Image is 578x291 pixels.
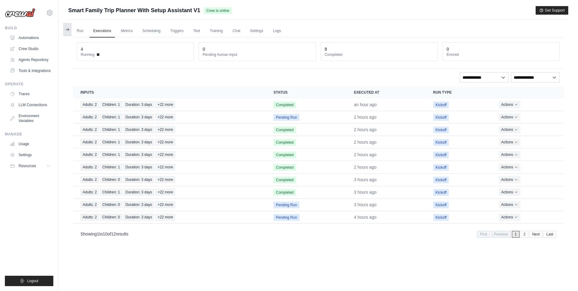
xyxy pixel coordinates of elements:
[7,150,53,160] a: Settings
[80,101,99,108] span: Adults: 2
[273,114,299,121] span: Pending Run
[477,231,556,238] nav: Pagination
[155,126,175,133] span: +22 more
[123,164,154,171] span: Duration: 3 days
[90,25,115,38] a: Executions
[433,214,449,221] span: Kickoff
[273,127,296,133] span: Completed
[433,164,449,171] span: Kickoff
[433,127,449,133] span: Kickoff
[273,152,296,158] span: Completed
[73,226,563,242] nav: Pagination
[7,139,53,149] a: Usage
[155,114,175,120] span: +22 more
[19,163,36,168] span: Resources
[80,164,99,171] span: Adults: 2
[81,52,94,57] span: Running
[7,89,53,99] a: Traces
[27,278,38,283] span: Logout
[203,46,205,52] div: 0
[354,215,377,220] time: October 2, 2025 at 12:59 PDT
[80,214,259,221] a: View execution details for Adults
[325,52,434,57] dt: Completed
[123,176,154,183] span: Duration: 3 days
[123,214,154,221] span: Duration: 3 days
[155,139,175,145] span: +22 more
[167,25,187,38] a: Triggers
[155,201,175,208] span: +22 more
[433,177,449,183] span: Kickoff
[521,231,528,238] a: 2
[499,126,520,133] button: Actions for execution
[229,25,244,38] a: Chat
[354,177,377,182] time: October 2, 2025 at 13:15 PDT
[433,102,449,108] span: Kickoff
[544,231,556,238] a: Last
[80,151,259,158] a: View execution details for Adults
[100,151,122,158] span: Children: 1
[123,114,154,120] span: Duration: 3 days
[123,151,154,158] span: Duration: 3 days
[80,151,99,158] span: Adults: 2
[155,164,175,171] span: +22 more
[100,126,122,133] span: Children: 1
[80,189,99,196] span: Adults: 2
[7,44,53,54] a: Crew Studio
[123,101,154,108] span: Duration: 3 days
[433,114,449,121] span: Kickoff
[80,214,99,221] span: Adults: 2
[5,82,53,87] div: Operate
[80,139,99,145] span: Adults: 2
[100,189,122,196] span: Children: 1
[499,189,520,196] button: Actions for execution
[354,127,377,132] time: October 2, 2025 at 14:41 PDT
[80,231,128,237] p: Showing to of results
[512,231,519,238] span: 1
[354,115,377,120] time: October 2, 2025 at 14:53 PDT
[354,152,377,157] time: October 2, 2025 at 14:19 PDT
[433,202,449,208] span: Kickoff
[499,214,520,221] button: Actions for execution
[273,164,296,171] span: Completed
[246,25,267,38] a: Settings
[155,176,175,183] span: +22 more
[81,46,83,52] div: 4
[80,114,259,120] a: View execution details for Adults
[530,231,543,238] a: Next
[499,113,520,121] button: Actions for execution
[155,189,175,196] span: +22 more
[266,86,346,99] th: Status
[80,139,259,145] a: View execution details for Adults
[80,176,99,183] span: Adults: 2
[80,126,259,133] a: View execution details for Adults
[97,232,99,236] span: 1
[155,151,175,158] span: +22 more
[100,139,122,145] span: Children: 1
[426,86,491,99] th: Run Type
[433,139,449,146] span: Kickoff
[73,86,563,242] section: Crew executions table
[100,214,122,221] span: Children: 0
[100,201,122,208] span: Children: 0
[269,25,285,38] a: Logs
[123,201,154,208] span: Duration: 3 days
[123,139,154,145] span: Duration: 3 days
[499,163,520,171] button: Actions for execution
[80,201,259,208] a: View execution details for Adults
[123,126,154,133] span: Duration: 3 days
[73,25,87,38] a: Run
[447,52,556,57] dt: Errored
[203,52,312,57] dt: Pending human input
[433,152,449,158] span: Kickoff
[273,177,296,183] span: Completed
[80,101,259,108] a: View execution details for Adults
[100,101,122,108] span: Children: 1
[273,202,299,208] span: Pending Run
[325,46,327,52] div: 8
[347,86,426,99] th: Executed at
[273,139,296,146] span: Completed
[548,262,578,291] iframe: Chat Widget
[7,55,53,65] a: Agents Repository
[536,6,568,15] button: Get Support
[5,276,53,286] button: Logout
